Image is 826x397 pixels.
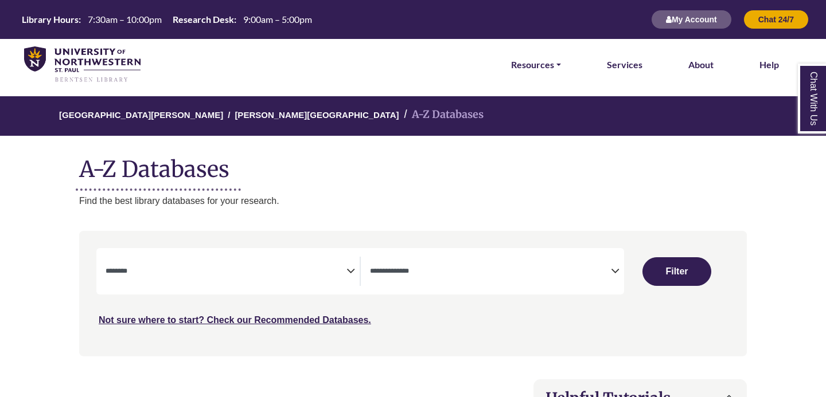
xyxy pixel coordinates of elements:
p: Find the best library databases for your research. [79,194,747,209]
th: Research Desk: [168,13,237,25]
span: 7:30am – 10:00pm [88,14,162,25]
a: [GEOGRAPHIC_DATA][PERSON_NAME] [59,108,223,120]
span: 9:00am – 5:00pm [243,14,312,25]
a: Not sure where to start? Check our Recommended Databases. [99,315,371,325]
h1: A-Z Databases [79,147,747,182]
a: About [688,57,714,72]
nav: Search filters [79,231,747,356]
button: My Account [651,10,732,29]
button: Chat 24/7 [743,10,809,29]
nav: breadcrumb [79,96,747,136]
li: A-Z Databases [399,107,484,123]
table: Hours Today [17,13,317,24]
a: Hours Today [17,13,317,26]
textarea: Filter [106,268,346,277]
img: library_home [24,46,141,84]
a: Services [607,57,642,72]
a: My Account [651,14,732,24]
button: Submit for Search Results [642,257,711,286]
a: [PERSON_NAME][GEOGRAPHIC_DATA] [235,108,399,120]
a: Chat 24/7 [743,14,809,24]
th: Library Hours: [17,13,81,25]
a: Help [759,57,779,72]
textarea: Filter [370,268,611,277]
a: Resources [511,57,561,72]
